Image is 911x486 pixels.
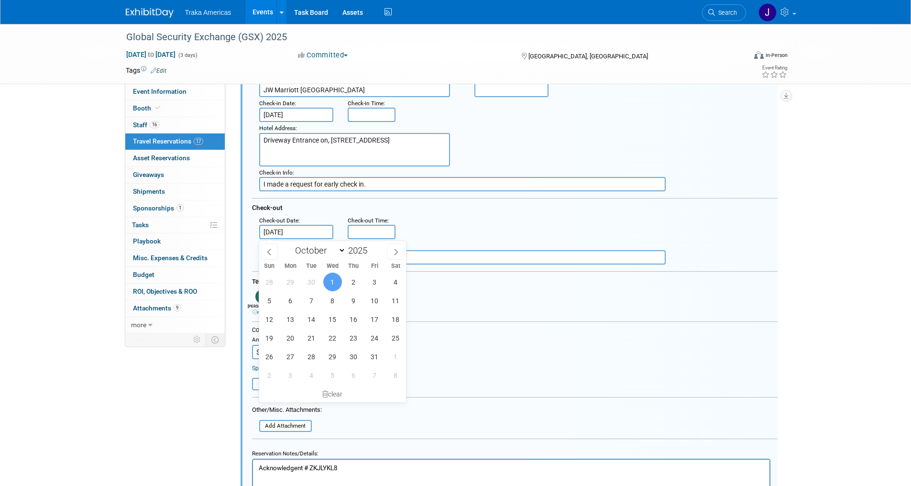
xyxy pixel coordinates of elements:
[259,217,300,224] small: :
[301,263,322,269] span: Tue
[758,3,777,22] img: Jamie Saenz
[365,366,384,385] span: November 7, 2025
[295,50,351,60] button: Committed
[323,347,342,366] span: October 29, 2025
[348,100,384,107] span: Check-in Time
[176,204,184,211] span: 1
[323,329,342,347] span: October 22, 2025
[194,138,203,145] span: 17
[702,4,746,21] a: Search
[323,273,342,291] span: October 1, 2025
[344,347,363,366] span: October 30, 2025
[344,291,363,310] span: October 9, 2025
[259,169,294,176] small: :
[151,67,166,74] a: Edit
[323,310,342,329] span: October 15, 2025
[385,263,406,269] span: Sat
[281,310,300,329] span: October 13, 2025
[386,329,405,347] span: October 25, 2025
[259,217,298,224] span: Check-out Date
[302,291,321,310] span: October 7, 2025
[177,52,198,58] span: (3 days)
[125,200,225,217] a: Sponsorships1
[133,271,154,278] span: Budget
[259,169,293,176] span: Check-in Info
[133,304,181,312] span: Attachments
[365,329,384,347] span: October 24, 2025
[302,310,321,329] span: October 14, 2025
[133,171,164,178] span: Giveaways
[765,52,788,59] div: In-Person
[133,121,159,129] span: Staff
[125,267,225,283] a: Budget
[528,53,648,60] span: [GEOGRAPHIC_DATA], [GEOGRAPHIC_DATA]
[260,347,279,366] span: October 26, 2025
[348,100,385,107] small: :
[125,84,225,100] a: Event Information
[754,51,764,59] img: Format-Inperson.png
[259,100,296,107] small: :
[260,329,279,347] span: October 19, 2025
[125,100,225,117] a: Booth
[133,88,187,95] span: Event Information
[761,66,787,70] div: Event Rating
[126,8,174,18] img: ExhibitDay
[126,50,176,59] span: [DATE] [DATE]
[252,336,321,345] div: Amount
[125,284,225,300] a: ROI, Objectives & ROO
[365,347,384,366] span: October 31, 2025
[365,291,384,310] span: October 10, 2025
[131,321,146,329] span: more
[364,263,385,269] span: Fri
[323,291,342,310] span: October 8, 2025
[133,237,161,245] span: Playbook
[344,366,363,385] span: November 6, 2025
[125,250,225,266] a: Misc. Expenses & Credits
[302,347,321,366] span: October 28, 2025
[259,386,406,402] div: clear
[715,9,737,16] span: Search
[247,304,278,315] div: [PERSON_NAME]
[281,347,300,366] span: October 27, 2025
[125,300,225,317] a: Attachments9
[205,333,225,346] td: Toggle Event Tabs
[690,50,788,64] div: Event Format
[125,184,225,200] a: Shipments
[343,263,364,269] span: Thu
[133,188,165,195] span: Shipments
[365,273,384,291] span: October 3, 2025
[255,289,270,304] img: S.jpg
[123,29,732,46] div: Global Security Exchange (GSX) 2025
[133,154,190,162] span: Asset Reservations
[133,204,184,212] span: Sponsorships
[133,287,197,295] span: ROI, Objectives & ROO
[174,304,181,311] span: 9
[386,347,405,366] span: November 1, 2025
[133,104,162,112] span: Booth
[323,366,342,385] span: November 5, 2025
[252,406,322,417] div: Other/Misc. Attachments:
[260,273,279,291] span: September 28, 2025
[125,317,225,333] a: more
[125,167,225,183] a: Giveaways
[185,9,231,16] span: Traka Americas
[302,273,321,291] span: September 30, 2025
[126,66,166,75] td: Tags
[291,244,346,256] select: Month
[281,273,300,291] span: September 29, 2025
[125,117,225,133] a: Staff16
[260,310,279,329] span: October 12, 2025
[302,366,321,385] span: November 4, 2025
[189,333,206,346] td: Personalize Event Tab Strip
[259,100,295,107] span: Check-in Date
[259,263,280,269] span: Sun
[280,263,301,269] span: Mon
[259,125,296,132] span: Hotel Address
[252,446,770,459] div: Reservation Notes/Details:
[281,329,300,347] span: October 20, 2025
[252,326,778,334] div: Cost:
[260,291,279,310] span: October 5, 2025
[346,245,374,256] input: Year
[344,310,363,329] span: October 16, 2025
